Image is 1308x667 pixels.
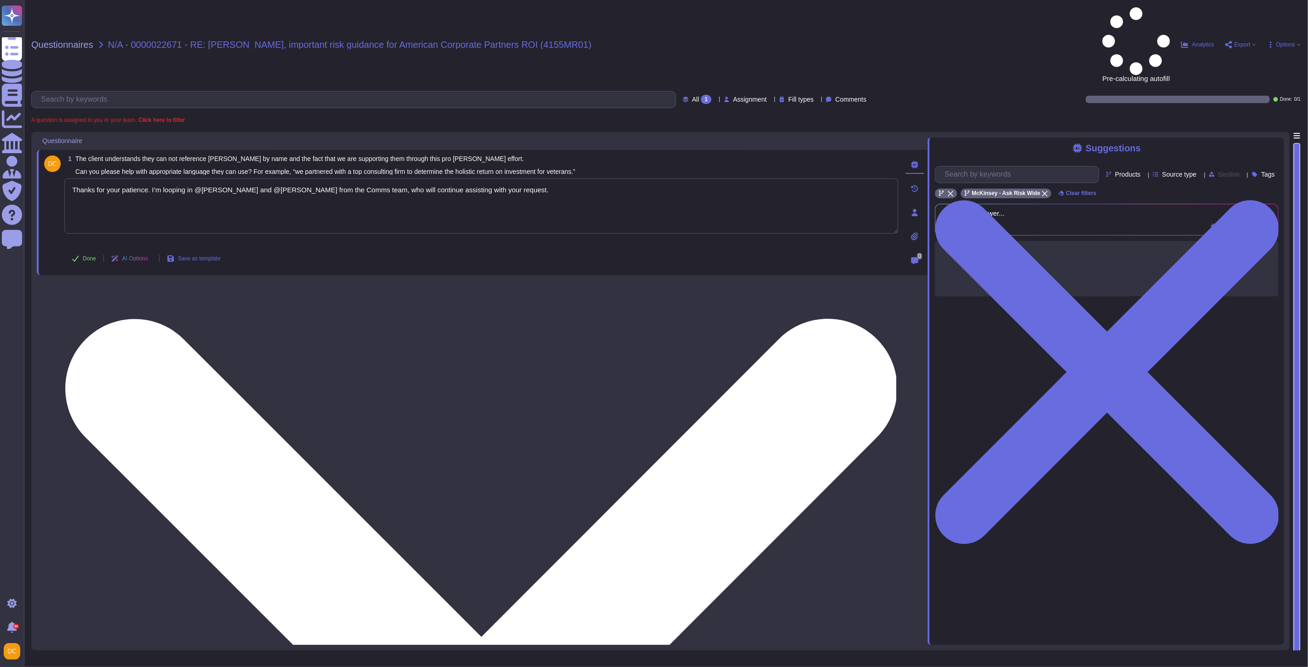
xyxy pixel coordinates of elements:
[64,155,72,162] span: 1
[137,117,185,123] b: Click here to filter
[108,40,592,49] span: N/A - 0000022671 - RE: [PERSON_NAME], important risk guidance for American Corporate Partners ROI...
[36,92,676,108] input: Search by keywords
[1102,7,1170,82] span: Pre-calculating autofill
[44,155,61,172] img: user
[64,178,898,234] textarea: Thanks for your patience. I’m looping in @[PERSON_NAME] and @[PERSON_NAME] from the Comms team, w...
[31,117,185,123] span: A question is assigned to you or your team.
[42,138,82,144] span: Questionnaire
[1276,42,1295,47] span: Options
[692,96,700,103] span: All
[1280,97,1292,102] span: Done:
[733,96,767,103] span: Assignment
[835,96,866,103] span: Comments
[31,40,93,49] span: Questionnaires
[1294,97,1301,102] span: 0 / 1
[940,167,1099,183] input: Search by keywords
[2,641,27,661] button: user
[701,95,711,104] div: 1
[1234,42,1251,47] span: Export
[13,624,19,629] div: 9+
[4,643,20,660] img: user
[1181,41,1214,48] button: Analytics
[1192,42,1214,47] span: Analytics
[917,253,922,259] span: 0
[788,96,814,103] span: Fill types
